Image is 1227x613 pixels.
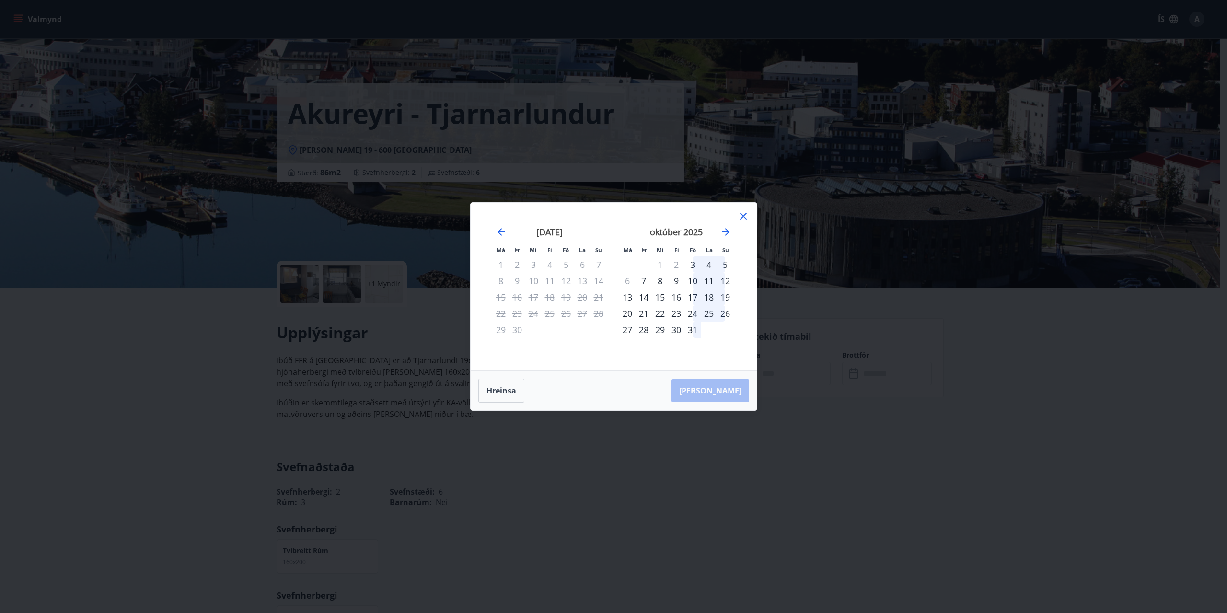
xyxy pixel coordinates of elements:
[701,273,717,289] td: Choose laugardagur, 11. október 2025 as your check-in date. It’s available.
[684,273,701,289] td: Choose föstudagur, 10. október 2025 as your check-in date. It’s available.
[542,305,558,322] td: Not available. fimmtudagur, 25. september 2025
[652,322,668,338] td: Choose miðvikudagur, 29. október 2025 as your check-in date. It’s available.
[514,246,520,254] small: Þr
[652,256,668,273] td: Not available. miðvikudagur, 1. október 2025
[701,289,717,305] td: Choose laugardagur, 18. október 2025 as your check-in date. It’s available.
[722,246,729,254] small: Su
[684,289,701,305] div: 17
[558,273,574,289] td: Not available. föstudagur, 12. september 2025
[636,289,652,305] div: 14
[590,256,607,273] td: Not available. sunnudagur, 7. september 2025
[493,256,509,273] td: Not available. mánudagur, 1. september 2025
[636,305,652,322] div: 21
[717,305,733,322] td: Choose sunnudagur, 26. október 2025 as your check-in date. It’s available.
[574,273,590,289] td: Not available. laugardagur, 13. september 2025
[563,246,569,254] small: Fö
[641,246,647,254] small: Þr
[684,273,701,289] div: 10
[717,289,733,305] td: Choose sunnudagur, 19. október 2025 as your check-in date. It’s available.
[624,246,632,254] small: Má
[525,305,542,322] td: Not available. miðvikudagur, 24. september 2025
[684,322,701,338] td: Choose föstudagur, 31. október 2025 as your check-in date. It’s available.
[717,305,733,322] div: 26
[478,379,524,403] button: Hreinsa
[590,289,607,305] td: Not available. sunnudagur, 21. september 2025
[574,289,590,305] td: Not available. laugardagur, 20. september 2025
[717,273,733,289] div: 12
[668,305,684,322] td: Choose fimmtudagur, 23. október 2025 as your check-in date. It’s available.
[668,289,684,305] div: 16
[668,322,684,338] td: Choose fimmtudagur, 30. október 2025 as your check-in date. It’s available.
[619,305,636,322] td: Choose mánudagur, 20. október 2025 as your check-in date. It’s available.
[717,289,733,305] div: 19
[493,322,509,338] td: Not available. mánudagur, 29. september 2025
[482,214,745,359] div: Calendar
[701,305,717,322] div: 25
[619,305,636,322] div: 20
[684,289,701,305] td: Choose föstudagur, 17. október 2025 as your check-in date. It’s available.
[668,305,684,322] div: 23
[684,322,701,338] div: 31
[619,322,636,338] div: 27
[668,273,684,289] div: 9
[701,256,717,273] td: Choose laugardagur, 4. október 2025 as your check-in date. It’s available.
[668,256,684,273] td: Not available. fimmtudagur, 2. október 2025
[493,289,509,305] td: Not available. mánudagur, 15. september 2025
[652,273,668,289] div: 8
[684,305,701,322] div: 24
[493,305,509,322] td: Not available. mánudagur, 22. september 2025
[619,289,636,305] div: 13
[595,246,602,254] small: Su
[525,289,542,305] td: Not available. miðvikudagur, 17. september 2025
[525,273,542,289] td: Not available. miðvikudagur, 10. september 2025
[720,226,731,238] div: Move forward to switch to the next month.
[509,273,525,289] td: Not available. þriðjudagur, 9. september 2025
[652,289,668,305] div: 15
[701,289,717,305] div: 18
[636,273,652,289] div: Aðeins innritun í boði
[509,289,525,305] td: Not available. þriðjudagur, 16. september 2025
[674,246,679,254] small: Fi
[497,246,505,254] small: Má
[717,273,733,289] td: Choose sunnudagur, 12. október 2025 as your check-in date. It’s available.
[574,256,590,273] td: Not available. laugardagur, 6. september 2025
[668,289,684,305] td: Choose fimmtudagur, 16. október 2025 as your check-in date. It’s available.
[547,246,552,254] small: Fi
[701,273,717,289] div: 11
[619,289,636,305] td: Choose mánudagur, 13. október 2025 as your check-in date. It’s available.
[558,289,574,305] td: Not available. föstudagur, 19. september 2025
[650,226,703,238] strong: október 2025
[652,305,668,322] div: 22
[530,246,537,254] small: Mi
[574,305,590,322] td: Not available. laugardagur, 27. september 2025
[652,273,668,289] td: Choose miðvikudagur, 8. október 2025 as your check-in date. It’s available.
[558,305,574,322] td: Not available. föstudagur, 26. september 2025
[542,273,558,289] td: Not available. fimmtudagur, 11. september 2025
[684,256,701,273] div: Aðeins innritun í boði
[668,273,684,289] td: Choose fimmtudagur, 9. október 2025 as your check-in date. It’s available.
[706,246,713,254] small: La
[657,246,664,254] small: Mi
[509,322,525,338] td: Not available. þriðjudagur, 30. september 2025
[636,305,652,322] td: Choose þriðjudagur, 21. október 2025 as your check-in date. It’s available.
[668,322,684,338] div: 30
[619,273,636,289] div: Aðeins útritun í boði
[684,305,701,322] td: Choose föstudagur, 24. október 2025 as your check-in date. It’s available.
[652,305,668,322] td: Choose miðvikudagur, 22. október 2025 as your check-in date. It’s available.
[690,246,696,254] small: Fö
[579,246,586,254] small: La
[542,256,558,273] td: Not available. fimmtudagur, 4. september 2025
[509,256,525,273] td: Not available. þriðjudagur, 2. september 2025
[717,256,733,273] td: Choose sunnudagur, 5. október 2025 as your check-in date. It’s available.
[636,322,652,338] td: Choose þriðjudagur, 28. október 2025 as your check-in date. It’s available.
[636,289,652,305] td: Choose þriðjudagur, 14. október 2025 as your check-in date. It’s available.
[701,256,717,273] div: 4
[652,289,668,305] td: Choose miðvikudagur, 15. október 2025 as your check-in date. It’s available.
[496,226,507,238] div: Move backward to switch to the previous month.
[509,305,525,322] td: Not available. þriðjudagur, 23. september 2025
[590,305,607,322] td: Not available. sunnudagur, 28. september 2025
[590,273,607,289] td: Not available. sunnudagur, 14. september 2025
[701,305,717,322] td: Choose laugardagur, 25. október 2025 as your check-in date. It’s available.
[536,226,563,238] strong: [DATE]
[717,256,733,273] div: 5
